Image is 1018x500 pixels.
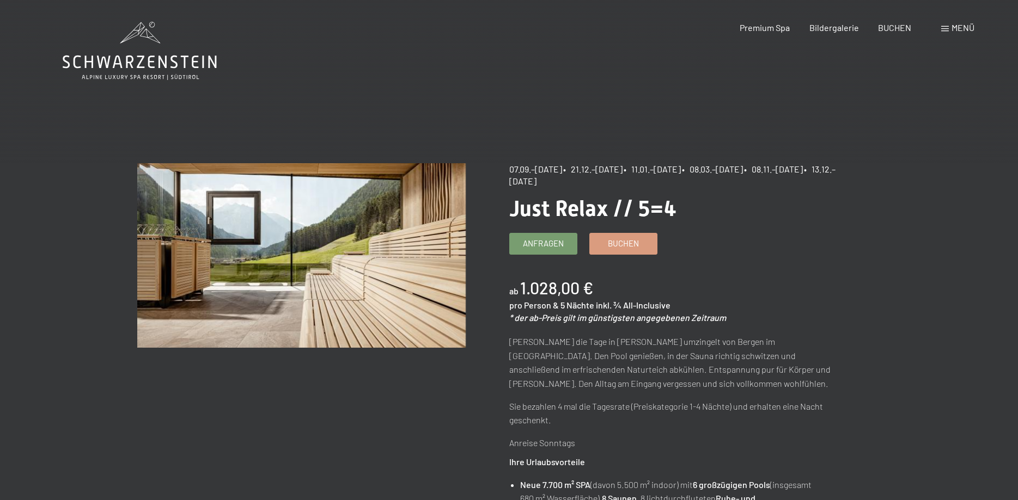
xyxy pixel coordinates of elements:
strong: 6 großzügigen Pools [693,479,770,490]
span: • 08.03.–[DATE] [682,164,743,174]
span: pro Person & [509,300,559,310]
b: 1.028,00 € [520,278,593,298]
strong: Ihre Urlaubsvorteile [509,456,585,467]
span: Menü [952,22,974,33]
span: Buchen [608,238,639,249]
em: * der ab-Preis gilt im günstigsten angegebenen Zeitraum [509,312,726,323]
p: Anreise Sonntags [509,436,838,450]
strong: Neue 7.700 m² SPA [520,479,590,490]
span: Just Relax // 5=4 [509,196,676,221]
span: • 08.11.–[DATE] [744,164,803,174]
a: Anfragen [510,233,577,254]
img: Just Relax // 5=4 [137,163,466,348]
a: Buchen [590,233,657,254]
a: Bildergalerie [809,22,859,33]
span: 5 Nächte [560,300,594,310]
span: • 21.12.–[DATE] [563,164,623,174]
span: 07.09.–[DATE] [509,164,562,174]
span: inkl. ¾ All-Inclusive [596,300,670,310]
a: BUCHEN [878,22,911,33]
span: Anfragen [523,238,564,249]
span: ab [509,286,519,296]
p: [PERSON_NAME] die Tage in [PERSON_NAME] umzingelt von Bergen im [GEOGRAPHIC_DATA]. Den Pool genie... [509,335,838,390]
a: Premium Spa [740,22,790,33]
span: • 11.01.–[DATE] [624,164,681,174]
p: Sie bezahlen 4 mal die Tagesrate (Preiskategorie 1-4 Nächte) und erhalten eine Nacht geschenkt. [509,399,838,427]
